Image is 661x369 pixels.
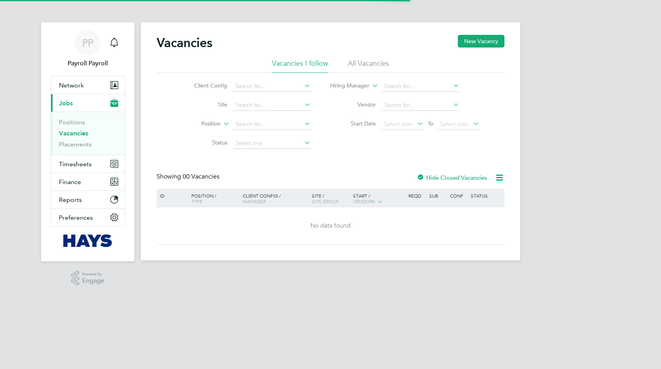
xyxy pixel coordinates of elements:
[324,82,369,90] label: Hiring Manager
[59,129,88,137] a: Vacancies
[59,214,93,221] span: Preferences
[158,222,503,230] div: No data found
[427,189,448,202] div: Sub
[353,198,375,204] span: Vendors
[51,234,125,247] a: Go to home page
[458,35,504,48] button: New Vacancy
[233,100,311,111] input: Search for...
[51,76,125,94] button: Network
[51,94,125,112] button: Jobs
[51,209,125,226] button: Preferences
[384,120,413,127] span: Select date
[51,30,125,68] a: PPPayroll Payroll
[330,120,376,127] label: Start Date
[233,138,311,149] input: Select one
[59,196,82,204] span: Reports
[425,118,436,129] span: To
[241,189,310,208] div: Client Config /
[82,38,93,48] span: PP
[312,198,339,204] span: Site Group
[469,189,503,202] div: Status
[351,189,406,209] div: Start /
[157,173,221,181] div: Showing
[182,139,227,146] label: Status
[51,59,125,68] span: Payroll Payroll
[59,99,73,107] span: Jobs
[158,189,185,202] div: ID
[82,271,104,278] span: Powered by
[59,82,84,89] span: Network
[183,173,219,181] span: 00 Vacancies
[381,100,459,111] input: Search for...
[330,101,376,108] label: Vendor
[310,189,351,208] div: Site /
[381,81,459,92] input: Search for...
[348,59,389,73] li: All Vacancies
[233,119,311,130] input: Search for...
[233,81,311,92] input: Search for...
[51,112,125,155] div: Jobs
[51,173,125,190] button: Finance
[59,118,85,126] a: Positions
[185,189,241,208] div: Position /
[243,198,266,204] span: Manager
[82,278,104,284] span: Engage
[417,174,487,181] label: Hide Closed Vacancies
[182,101,227,108] label: Site
[448,189,468,202] div: Conf
[51,155,125,173] button: Timesheets
[51,191,125,208] button: Reports
[59,141,92,148] a: Placements
[63,234,113,247] img: hays-logo-retina.png
[71,271,105,286] a: Powered byEngage
[59,178,81,186] span: Finance
[272,59,328,73] li: Vacancies I follow
[182,82,227,89] label: Client Config
[59,160,92,168] span: Timesheets
[191,198,202,204] span: Type
[440,120,468,127] span: Select date
[157,35,212,51] h2: Vacancies
[41,22,134,261] nav: Main navigation
[175,120,221,128] label: Position
[406,189,427,202] div: Reqd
